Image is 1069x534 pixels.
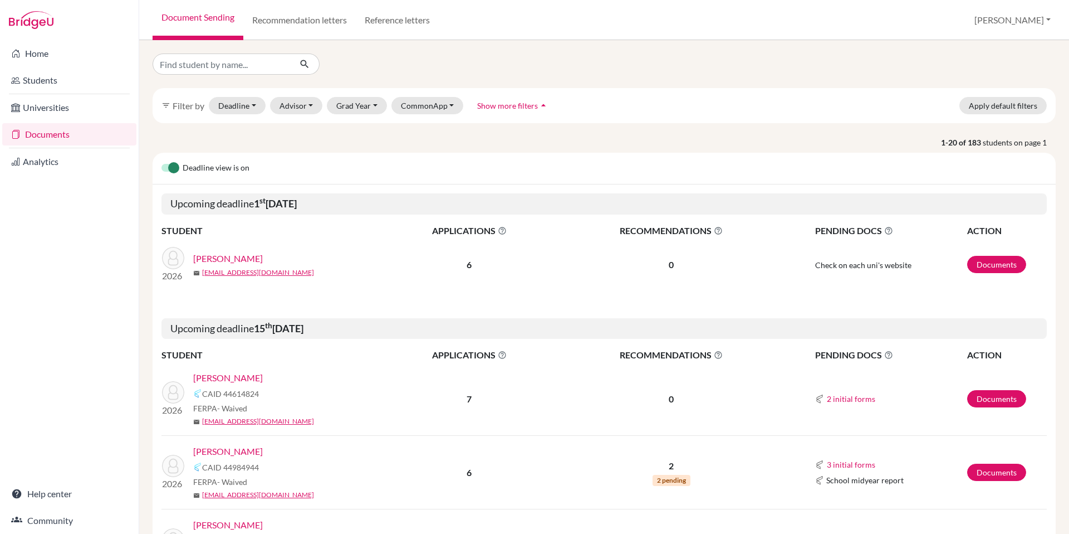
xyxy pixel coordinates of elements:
a: [PERSON_NAME] [193,518,263,532]
span: - Waived [217,404,247,413]
h5: Upcoming deadline [161,193,1047,215]
p: 2026 [162,269,184,283]
span: APPLICATIONS [385,224,554,237]
p: 2026 [162,404,184,417]
img: Massey, Erica [162,247,184,269]
a: [PERSON_NAME] [193,371,263,385]
b: 7 [467,394,472,404]
span: CAID 44614824 [202,388,259,400]
p: 0 [555,258,788,271]
span: mail [193,419,200,425]
button: CommonApp [391,97,464,114]
a: [EMAIL_ADDRESS][DOMAIN_NAME] [202,490,314,500]
th: ACTION [967,348,1047,362]
img: Common App logo [193,389,202,398]
img: Chapman, Levi [162,381,184,404]
a: Documents [967,256,1026,273]
a: Documents [967,390,1026,407]
button: [PERSON_NAME] [969,9,1056,31]
th: ACTION [967,224,1047,238]
b: 6 [467,259,472,270]
span: 2 pending [653,475,690,486]
a: Home [2,42,136,65]
img: Common App logo [815,476,824,485]
b: 6 [467,467,472,478]
img: Common App logo [193,463,202,472]
button: 2 initial forms [826,392,876,405]
span: students on page 1 [983,137,1056,148]
input: Find student by name... [153,54,291,75]
strong: 1-20 of 183 [941,137,983,148]
p: 0 [555,392,788,406]
span: FERPA [193,476,247,488]
a: Documents [967,464,1026,481]
img: Bridge-U [9,11,53,29]
a: [EMAIL_ADDRESS][DOMAIN_NAME] [202,268,314,278]
span: - Waived [217,477,247,487]
button: Grad Year [327,97,387,114]
button: Show more filtersarrow_drop_up [468,97,558,114]
a: Analytics [2,151,136,173]
span: PENDING DOCS [815,348,966,362]
span: APPLICATIONS [385,348,554,362]
a: Help center [2,483,136,505]
p: 2026 [162,477,184,491]
p: 2 [555,459,788,473]
a: Students [2,69,136,91]
span: School midyear report [826,474,904,486]
img: Common App logo [815,460,824,469]
a: [EMAIL_ADDRESS][DOMAIN_NAME] [202,416,314,426]
button: Deadline [209,97,266,114]
a: Documents [2,123,136,145]
b: 1 [DATE] [254,197,297,210]
button: Advisor [270,97,323,114]
h5: Upcoming deadline [161,318,1047,339]
span: mail [193,492,200,499]
span: CAID 44984944 [202,462,259,473]
a: [PERSON_NAME] [193,445,263,458]
sup: th [265,321,272,330]
i: arrow_drop_up [538,100,549,111]
span: FERPA [193,402,247,414]
img: Lawrence, Alia [162,455,184,477]
span: Filter by [173,100,204,111]
span: Check on each uni's website [815,260,911,270]
a: Community [2,509,136,532]
button: Apply default filters [959,97,1047,114]
sup: st [259,196,266,205]
a: [PERSON_NAME] [193,252,263,265]
span: PENDING DOCS [815,224,966,237]
span: Show more filters [477,101,538,110]
img: Common App logo [815,395,824,404]
span: RECOMMENDATIONS [555,224,788,237]
th: STUDENT [161,348,384,362]
a: Universities [2,96,136,119]
b: 15 [DATE] [254,322,303,334]
button: 3 initial forms [826,458,876,471]
th: STUDENT [161,224,384,238]
i: filter_list [161,101,170,110]
span: mail [193,270,200,276]
span: RECOMMENDATIONS [555,348,788,362]
span: Deadline view is on [183,162,249,175]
